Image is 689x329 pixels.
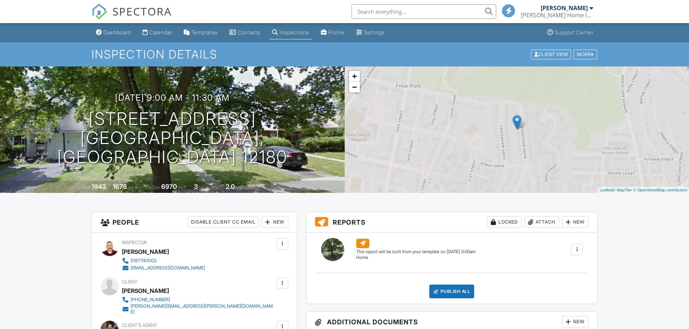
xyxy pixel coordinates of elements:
[521,12,593,19] div: Nestor Home Inspections
[555,29,594,35] div: Support Center
[613,188,632,192] a: © MapTiler
[122,296,275,303] a: [PHONE_NUMBER]
[131,297,170,303] div: [PHONE_NUMBER]
[364,29,385,35] div: Settings
[429,285,475,298] div: Publish All
[122,322,157,328] span: Client's Agent
[236,185,256,190] span: bathrooms
[115,93,230,103] h3: [DATE] 9:00 am - 11:30 am
[122,240,147,245] span: Inspector
[12,109,333,166] h1: [STREET_ADDRESS] [GEOGRAPHIC_DATA], [GEOGRAPHIC_DATA] 12180
[531,49,571,59] div: Client View
[352,4,496,19] input: Search everything...
[122,264,205,272] a: [EMAIL_ADDRESS][DOMAIN_NAME]
[598,187,689,193] div: |
[122,246,169,257] div: [PERSON_NAME]
[562,216,588,228] div: New
[356,255,476,261] div: Home
[318,26,348,39] a: Company Profile
[349,82,360,92] a: Zoom out
[328,29,345,35] div: Profile
[131,303,275,315] div: [PERSON_NAME][EMAIL_ADDRESS][PERSON_NAME][DOMAIN_NAME]
[145,185,160,190] span: Lot Size
[194,183,198,190] div: 3
[122,285,169,296] div: [PERSON_NAME]
[524,216,559,228] div: Attach
[574,49,597,59] div: More
[93,26,134,39] a: Dashboard
[262,216,288,228] div: New
[122,257,205,264] a: 5187740002
[161,183,177,190] div: 6970
[199,185,219,190] span: bedrooms
[92,212,297,233] h3: People
[92,10,172,25] a: SPECTORA
[140,26,175,39] a: Calendar
[188,216,259,228] div: Disable Client CC Email
[92,183,106,190] div: 1943
[541,4,588,12] div: [PERSON_NAME]
[181,26,221,39] a: Templates
[122,303,275,315] a: [PERSON_NAME][EMAIL_ADDRESS][PERSON_NAME][DOMAIN_NAME]
[306,212,597,233] h3: Reports
[269,26,312,39] a: Inspections
[226,183,235,190] div: 2.0
[600,188,612,192] a: Leaflet
[530,51,573,57] a: Client View
[82,185,90,190] span: Built
[353,26,388,39] a: Settings
[131,258,157,264] div: 5187740002
[103,29,131,35] div: Dashboard
[544,26,596,39] a: Support Center
[487,216,522,228] div: Locked
[349,71,360,82] a: Zoom in
[356,249,476,255] div: This report will be built from your template on [DATE] 3:00am
[112,4,172,19] span: SPECTORA
[238,29,260,35] div: Contacts
[633,188,687,192] a: © OpenStreetMap contributors
[113,183,127,190] div: 1678
[92,48,598,61] h1: Inspection Details
[149,29,172,35] div: Calendar
[92,4,107,20] img: The Best Home Inspection Software - Spectora
[128,185,138,190] span: sq. ft.
[178,185,187,190] span: sq.ft.
[280,29,309,35] div: Inspections
[122,279,137,285] span: Client
[131,265,205,271] div: [EMAIL_ADDRESS][DOMAIN_NAME]
[191,29,218,35] div: Templates
[562,316,588,328] div: New
[226,26,263,39] a: Contacts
